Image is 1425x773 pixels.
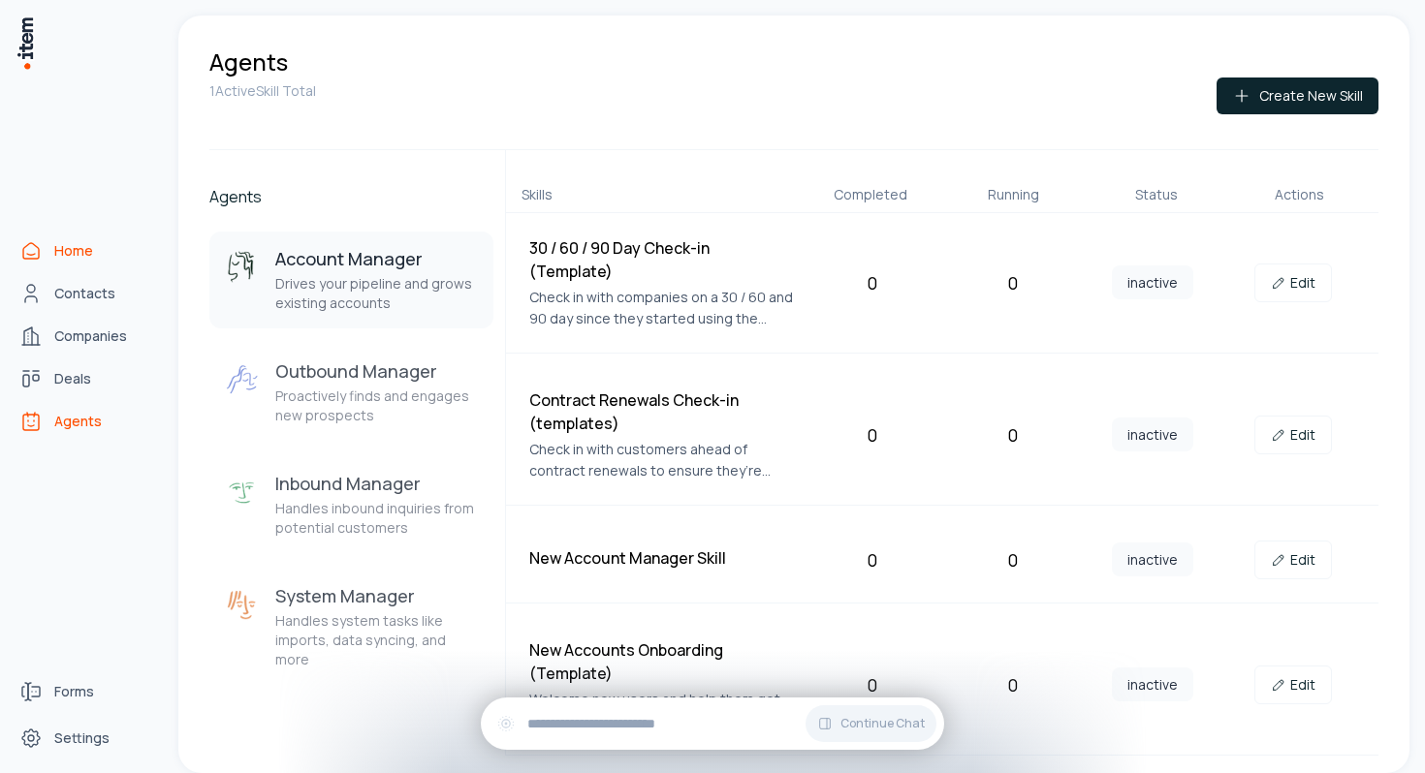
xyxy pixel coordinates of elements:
div: Running [950,185,1077,204]
button: Inbound ManagerInbound ManagerHandles inbound inquiries from potential customers [209,456,493,553]
p: Check in with companies on a 30 / 60 and 90 day since they started using the product [529,287,795,329]
div: Completed [807,185,934,204]
img: Account Manager [225,251,260,286]
span: inactive [1112,417,1193,451]
div: Actions [1236,185,1363,204]
h3: Inbound Manager [275,472,478,495]
span: Deals [54,369,91,388]
span: Contacts [54,284,115,303]
div: 0 [809,546,934,573]
h4: 30 / 60 / 90 Day Check-in (Template) [529,236,795,283]
img: System Manager [225,588,260,623]
button: System ManagerSystem ManagerHandles system tasks like imports, data syncing, and more [209,569,493,685]
a: Home [12,232,159,270]
div: 0 [809,269,934,296]
h3: Account Manager [275,247,478,270]
span: inactive [1112,667,1193,701]
div: Continue Chat [481,697,944,750]
div: Status [1092,185,1219,204]
div: 0 [950,671,1075,698]
div: Skills [522,185,792,204]
img: Outbound Manager [225,363,260,398]
span: Forms [54,682,94,701]
a: Edit [1254,541,1332,579]
button: Continue Chat [806,705,936,742]
h3: Outbound Manager [275,359,478,383]
h3: System Manager [275,584,478,607]
p: Handles system tasks like imports, data syncing, and more [275,611,478,669]
h1: Agents [209,46,288,77]
img: Inbound Manager [225,476,260,510]
a: Contacts [12,274,159,313]
div: 0 [809,671,934,698]
div: 0 [950,546,1075,573]
h4: New Account Manager Skill [529,546,795,570]
span: Home [54,241,93,261]
h2: Agents [209,185,493,208]
span: Companies [54,326,127,346]
a: Agents [12,402,159,441]
button: Outbound ManagerOutbound ManagerProactively finds and engages new prospects [209,344,493,441]
p: Proactively finds and engages new prospects [275,386,478,425]
div: 0 [809,421,934,448]
h4: New Accounts Onboarding (Template) [529,638,795,685]
p: Handles inbound inquiries from potential customers [275,499,478,538]
a: Edit [1254,416,1332,454]
a: deals [12,359,159,398]
img: Item Brain Logo [16,15,35,71]
h4: Contract Renewals Check-in (templates) [529,388,795,435]
div: 0 [950,421,1075,448]
span: Continue Chat [840,716,925,731]
p: Drives your pipeline and grows existing accounts [275,274,478,313]
span: inactive [1112,542,1193,576]
a: Edit [1254,665,1332,704]
div: 0 [950,269,1075,296]
a: Companies [12,317,159,356]
span: Agents [54,412,102,431]
p: 1 Active Skill Total [209,81,316,101]
a: Settings [12,719,159,758]
p: Check in with customers ahead of contract renewals to ensure they’re satisfied, address any conce... [529,439,795,481]
a: Forms [12,672,159,711]
button: Account ManagerAccount ManagerDrives your pipeline and grows existing accounts [209,232,493,328]
p: Welcome new users and help them get started successfully during their first week. The goal is to ... [529,689,795,731]
a: Edit [1254,263,1332,302]
span: Settings [54,728,110,748]
span: inactive [1112,265,1193,299]
button: Create New Skill [1217,77,1378,114]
